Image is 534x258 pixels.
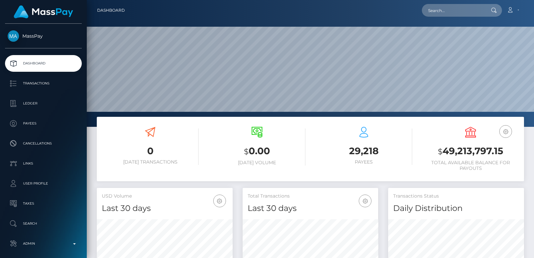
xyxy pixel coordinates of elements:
[102,203,228,214] h4: Last 30 days
[14,5,73,18] img: MassPay Logo
[5,115,82,132] a: Payees
[5,135,82,152] a: Cancellations
[8,199,79,209] p: Taxes
[8,239,79,249] p: Admin
[97,3,125,17] a: Dashboard
[315,159,412,165] h6: Payees
[244,147,249,156] small: $
[248,203,373,214] h4: Last 30 days
[8,98,79,108] p: Ledger
[5,155,82,172] a: Links
[393,193,519,200] h5: Transactions Status
[5,55,82,72] a: Dashboard
[209,145,305,158] h3: 0.00
[102,193,228,200] h5: USD Volume
[209,160,305,166] h6: [DATE] Volume
[5,195,82,212] a: Taxes
[102,145,199,158] h3: 0
[8,58,79,68] p: Dashboard
[102,159,199,165] h6: [DATE] Transactions
[8,139,79,149] p: Cancellations
[8,118,79,128] p: Payees
[315,145,412,158] h3: 29,218
[5,33,82,39] span: MassPay
[5,215,82,232] a: Search
[422,4,485,17] input: Search...
[422,160,519,171] h6: Total Available Balance for Payouts
[422,145,519,158] h3: 49,213,797.15
[438,147,443,156] small: $
[8,78,79,88] p: Transactions
[5,235,82,252] a: Admin
[393,203,519,214] h4: Daily Distribution
[8,179,79,189] p: User Profile
[5,75,82,92] a: Transactions
[8,219,79,229] p: Search
[5,175,82,192] a: User Profile
[8,159,79,169] p: Links
[8,30,19,42] img: MassPay
[5,95,82,112] a: Ledger
[248,193,373,200] h5: Total Transactions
